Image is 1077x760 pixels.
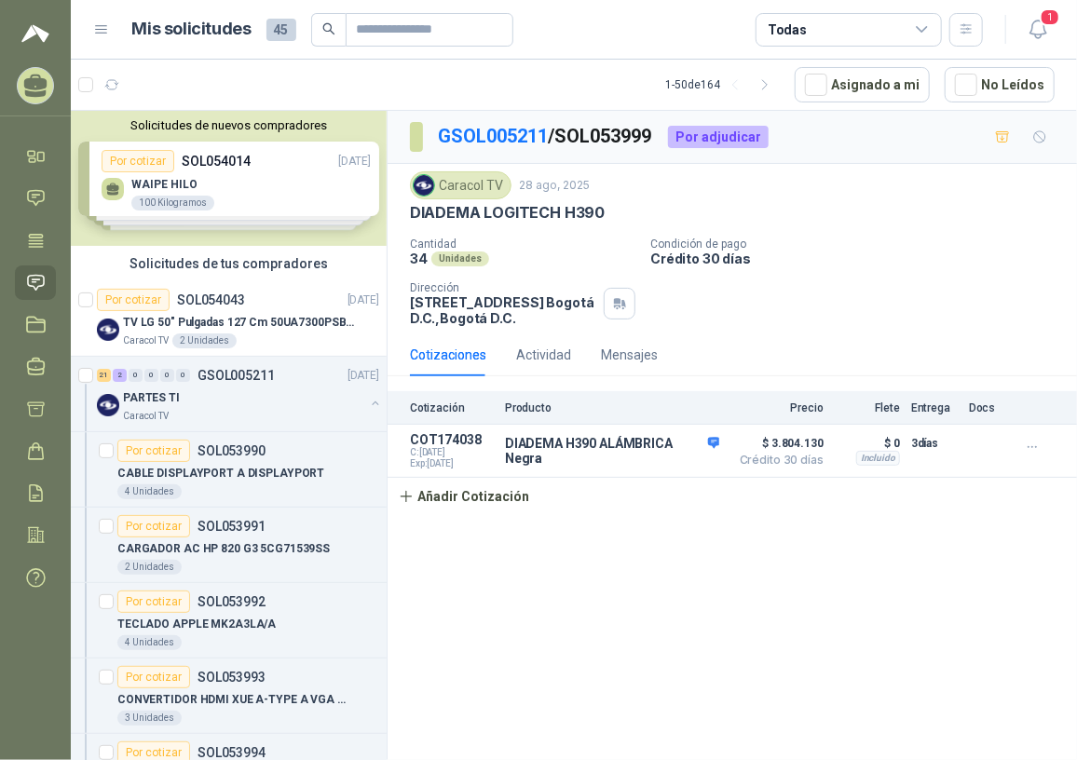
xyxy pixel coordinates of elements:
p: CARGADOR AC HP 820 G3 5CG71539SS [117,540,330,558]
p: SOL053991 [198,520,266,533]
h1: Mis solicitudes [132,16,252,43]
div: 2 Unidades [117,560,182,575]
div: Por adjudicar [668,126,769,148]
div: 0 [160,369,174,382]
img: Company Logo [414,175,434,196]
div: 4 Unidades [117,484,182,499]
p: [STREET_ADDRESS] Bogotá D.C. , Bogotá D.C. [410,294,596,326]
div: 0 [144,369,158,382]
button: Asignado a mi [795,67,930,102]
a: Por cotizarSOL053993CONVERTIDOR HDMI XUE A-TYPE A VGA AG62003 Unidades [71,658,387,734]
div: 0 [129,369,143,382]
p: SOL053994 [198,746,266,759]
span: Exp: [DATE] [410,458,494,469]
span: 1 [1040,8,1060,26]
div: Cotizaciones [410,345,486,365]
img: Logo peakr [21,22,49,45]
p: Cotización [410,401,494,414]
p: Producto [505,401,719,414]
p: [DATE] [348,292,379,309]
a: 21 2 0 0 0 0 GSOL005211[DATE] Company LogoPARTES TICaracol TV [97,364,383,424]
div: Solicitudes de tus compradores [71,246,387,281]
button: Solicitudes de nuevos compradores [78,118,379,132]
p: Caracol TV [123,333,169,348]
button: 1 [1021,13,1055,47]
a: Por cotizarSOL054043[DATE] Company LogoTV LG 50" Pulgadas 127 Cm 50UA7300PSB 4K-UHD Smart TV Con ... [71,281,387,357]
p: Entrega [911,401,958,414]
button: Añadir Cotización [388,478,540,515]
a: Por cotizarSOL053990CABLE DISPLAYPORT A DISPLAYPORT4 Unidades [71,432,387,508]
p: Condición de pago [650,237,1070,251]
p: PARTES TI [123,389,180,407]
button: No Leídos [945,67,1055,102]
p: Cantidad [410,237,635,251]
div: 3 Unidades [117,711,182,726]
span: $ 3.804.130 [730,432,824,455]
div: 0 [176,369,190,382]
div: Por cotizar [117,666,190,688]
p: GSOL005211 [198,369,275,382]
span: Crédito 30 días [730,455,824,466]
div: 2 Unidades [172,333,237,348]
img: Company Logo [97,319,119,341]
span: search [322,22,335,35]
div: Actividad [516,345,571,365]
a: Por cotizarSOL053991CARGADOR AC HP 820 G3 5CG71539SS2 Unidades [71,508,387,583]
p: Precio [730,401,824,414]
p: CABLE DISPLAYPORT A DISPLAYPORT [117,465,324,482]
p: SOL053990 [198,444,266,457]
div: Por cotizar [117,440,190,462]
img: Company Logo [97,394,119,416]
div: Todas [768,20,807,40]
p: 3 días [911,432,958,455]
p: COT174038 [410,432,494,447]
p: Flete [835,401,900,414]
a: GSOL005211 [438,125,548,147]
div: Incluido [856,451,900,466]
span: C: [DATE] [410,447,494,458]
p: SOL054043 [177,293,245,306]
p: $ 0 [835,432,900,455]
div: Mensajes [601,345,658,365]
p: Dirección [410,281,596,294]
div: Por cotizar [117,590,190,613]
p: SOL053992 [198,595,266,608]
p: SOL053993 [198,671,266,684]
p: Crédito 30 días [650,251,1070,266]
p: Caracol TV [123,409,169,424]
div: 21 [97,369,111,382]
p: DIADEMA LOGITECH H390 [410,203,605,223]
div: Por cotizar [117,515,190,537]
span: 45 [266,19,296,41]
p: 34 [410,251,428,266]
div: Caracol TV [410,171,511,199]
p: [DATE] [348,367,379,385]
p: DIADEMA H390 ALÁMBRICA Negra [505,436,719,466]
p: TV LG 50" Pulgadas 127 Cm 50UA7300PSB 4K-UHD Smart TV Con IA (TIENE QUE SER ESTA REF) [123,314,355,332]
div: Por cotizar [97,289,170,311]
div: 1 - 50 de 164 [665,70,780,100]
p: Docs [969,401,1006,414]
a: Por cotizarSOL053992TECLADO APPLE MK2A3LA/A4 Unidades [71,583,387,658]
div: Unidades [431,251,489,266]
div: 4 Unidades [117,635,182,650]
div: Solicitudes de nuevos compradoresPor cotizarSOL054014[DATE] WAIPE HILO100 KilogramosPor cotizarSO... [71,111,387,246]
p: CONVERTIDOR HDMI XUE A-TYPE A VGA AG6200 [117,691,349,709]
p: 28 ago, 2025 [519,177,590,195]
p: TECLADO APPLE MK2A3LA/A [117,616,276,633]
div: 2 [113,369,127,382]
p: / SOL053999 [438,122,653,151]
